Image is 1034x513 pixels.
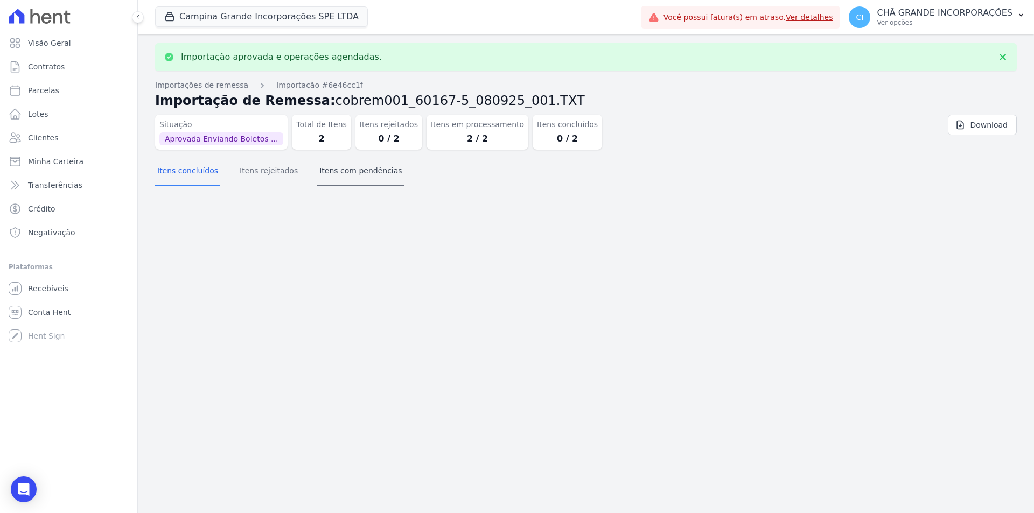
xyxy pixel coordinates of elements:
span: Crédito [28,203,55,214]
span: Parcelas [28,85,59,96]
p: CHÃ GRANDE INCORPORAÇÕES [877,8,1012,18]
a: Crédito [4,198,133,220]
span: Negativação [28,227,75,238]
span: Minha Carteira [28,156,83,167]
a: Clientes [4,127,133,149]
a: Visão Geral [4,32,133,54]
a: Conta Hent [4,301,133,323]
span: CI [856,13,864,21]
button: Campina Grande Incorporações SPE LTDA [155,6,368,27]
a: Lotes [4,103,133,125]
span: Você possui fatura(s) em atraso. [663,12,833,23]
dt: Situação [159,119,283,130]
h2: Importação de Remessa: [155,91,1017,110]
button: CI CHÃ GRANDE INCORPORAÇÕES Ver opções [840,2,1034,32]
a: Negativação [4,222,133,243]
span: Lotes [28,109,48,120]
p: Importação aprovada e operações agendadas. [181,52,382,62]
span: Recebíveis [28,283,68,294]
dd: 0 / 2 [360,132,418,145]
span: Clientes [28,132,58,143]
span: Aprovada Enviando Boletos ... [159,132,283,145]
a: Importações de remessa [155,80,248,91]
span: Transferências [28,180,82,191]
dt: Itens em processamento [431,119,524,130]
div: Plataformas [9,261,129,273]
a: Transferências [4,174,133,196]
p: Ver opções [877,18,1012,27]
a: Minha Carteira [4,151,133,172]
span: Contratos [28,61,65,72]
button: Itens rejeitados [237,158,300,186]
dd: 2 [296,132,347,145]
span: cobrem001_60167-5_080925_001.TXT [336,93,585,108]
a: Download [948,115,1017,135]
a: Recebíveis [4,278,133,299]
div: Open Intercom Messenger [11,476,37,502]
dt: Itens concluídos [537,119,598,130]
button: Itens com pendências [317,158,404,186]
dd: 0 / 2 [537,132,598,145]
a: Ver detalhes [786,13,833,22]
span: Visão Geral [28,38,71,48]
span: Conta Hent [28,307,71,318]
a: Contratos [4,56,133,78]
a: Importação #6e46cc1f [276,80,363,91]
dt: Total de Itens [296,119,347,130]
a: Parcelas [4,80,133,101]
button: Itens concluídos [155,158,220,186]
dd: 2 / 2 [431,132,524,145]
nav: Breadcrumb [155,80,1017,91]
dt: Itens rejeitados [360,119,418,130]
